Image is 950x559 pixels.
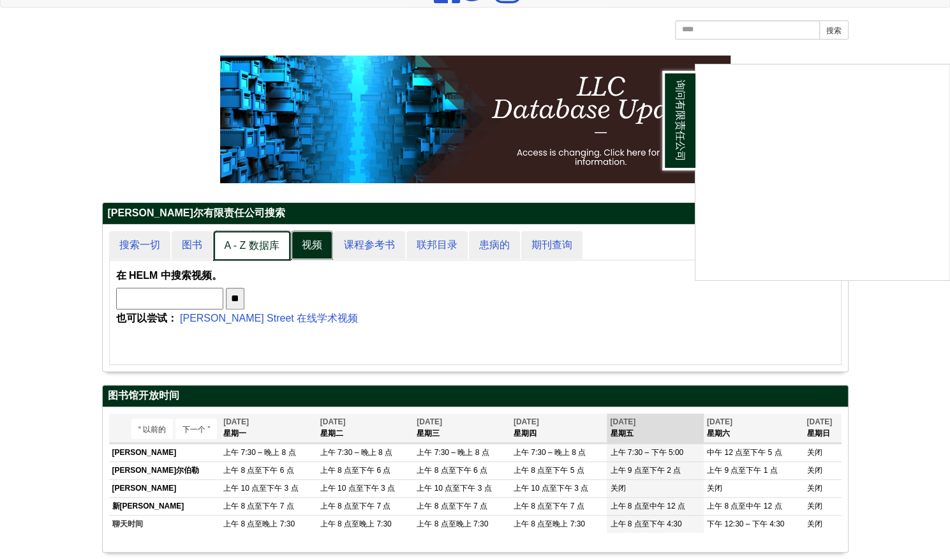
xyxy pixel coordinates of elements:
font: 关闭 [806,448,822,457]
font: 上午 8 点至下午 7 点 [223,502,294,511]
div: 询问有限责任公司 [695,64,950,281]
font: 上午 7:30 – 下午 5:00 [610,448,683,457]
font: [DATE] [320,417,346,426]
font: 课程参考书 [344,239,395,250]
font: 关闭 [806,484,822,493]
font: 上午 8 点至下午 7 点 [320,502,391,511]
font: 下一个 ” [182,425,210,434]
font: [PERSON_NAME] [112,484,177,493]
font: 在 HELM 中搜索视频。 [116,270,222,281]
font: 期刊查询 [531,239,572,250]
font: [PERSON_NAME] [112,448,177,457]
font: 上午 8 点至晚上 7:30 [223,519,295,528]
font: 上午 10 点至下午 3 点 [320,484,395,493]
font: 上午 8 点至中午 12 点 [707,502,782,511]
font: [DATE] [707,417,732,426]
font: 上午 8 点至下午 6 点 [320,466,391,475]
font: 关闭 [806,519,822,528]
font: 询问有限责任公司 [675,80,686,161]
font: 关闭 [806,466,822,475]
font: [PERSON_NAME]尔伯勒 [112,466,200,475]
font: [DATE] [806,417,832,426]
font: 图书 [182,239,202,250]
font: 上午 8 点至下午 4:30 [610,519,681,528]
font: [PERSON_NAME]尔有限责任公司搜索 [108,207,285,218]
button: 搜索 [819,20,849,40]
font: 上午 8 点至下午 6 点 [223,466,294,475]
font: 搜索一切 [119,239,160,250]
font: 上午 8 点至下午 6 点 [417,466,487,475]
font: 上午 8 点至晚上 7:30 [417,519,488,528]
a: [PERSON_NAME] Street 在线学术视频 [180,313,358,324]
font: 星期四 [514,429,537,438]
font: “ 以前的 [138,425,166,434]
font: [DATE] [417,417,442,426]
button: 下一个 ” [175,419,217,438]
font: 星期六 [707,429,730,438]
font: 下午 12:30 – 下午 4:30 [707,519,784,528]
font: [DATE] [514,417,539,426]
font: 聊天时间 [112,519,143,528]
font: 上午 8 点至晚上 7:30 [514,519,585,528]
font: [DATE] [223,417,249,426]
font: 图书馆开放时间 [108,390,179,401]
font: 上午 9 点至下午 1 点 [707,466,778,475]
font: 上午 8 点至下午 7 点 [417,502,487,511]
font: 上午 8 点至晚上 7:30 [320,519,392,528]
font: 星期二 [320,429,343,438]
font: 上午 10 点至下午 3 点 [223,484,298,493]
font: 上午 10 点至下午 3 点 [514,484,588,493]
font: 关闭 [707,484,722,493]
font: 患病的 [479,239,510,250]
font: 关闭 [610,484,625,493]
font: 搜索 [826,26,842,35]
font: 上午 8 点至下午 5 点 [514,466,584,475]
a: 询问有限责任公司 [662,71,695,170]
font: 上午 10 点至下午 3 点 [417,484,491,493]
font: 上午 7:30 – 晚上 8 点 [514,448,586,457]
font: 也可以尝试： [116,313,177,324]
font: 星期一 [223,429,246,438]
button: “ 以前的 [131,419,173,438]
font: 关闭 [806,502,822,511]
font: A - Z 数据库 [225,240,279,251]
font: 新[PERSON_NAME] [112,502,184,511]
font: 联邦目录 [417,239,457,250]
font: 上午 7:30 – 晚上 8 点 [320,448,392,457]
font: 上午 8 点至下午 7 点 [514,502,584,511]
font: [DATE] [610,417,635,426]
font: 视频 [302,239,322,250]
font: 上午 7:30 – 晚上 8 点 [417,448,489,457]
font: 星期日 [806,429,829,438]
font: 中午 12 点至下午 5 点 [707,448,782,457]
img: HTML 教程 [220,56,731,183]
font: 星期五 [610,429,633,438]
font: 上午 7:30 – 晚上 8 点 [223,448,295,457]
font: 上午 8 点至中午 12 点 [610,502,685,511]
font: 上午 9 点至下午 2 点 [610,466,681,475]
font: 星期三 [417,429,440,438]
iframe: 聊天小部件 [695,64,949,280]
